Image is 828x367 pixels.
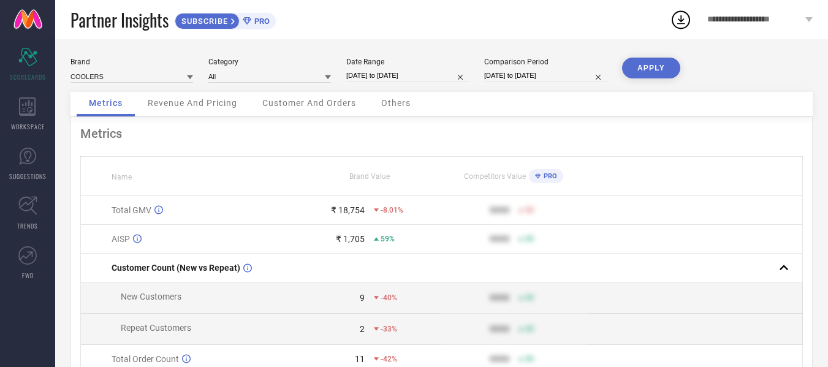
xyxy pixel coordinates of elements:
span: Total GMV [112,205,151,215]
span: Metrics [89,98,123,108]
div: Brand [70,58,193,66]
span: SUBSCRIBE [175,17,231,26]
span: 50 [525,235,534,243]
span: Others [381,98,411,108]
div: 11 [355,354,365,364]
span: -33% [381,325,397,333]
div: 9999 [490,324,509,334]
span: FWD [22,271,34,280]
span: -40% [381,293,397,302]
div: Open download list [670,9,692,31]
span: Name [112,173,132,181]
span: SUGGESTIONS [9,172,47,181]
span: 50 [525,206,534,214]
div: 9999 [490,293,509,303]
div: Metrics [80,126,803,141]
span: 50 [525,325,534,333]
span: 59% [381,235,395,243]
span: Partner Insights [70,7,169,32]
span: Customer And Orders [262,98,356,108]
span: Repeat Customers [121,323,191,333]
div: ₹ 1,705 [336,234,365,244]
span: New Customers [121,292,181,301]
input: Select date range [346,69,469,82]
div: 9999 [490,354,509,364]
span: AISP [112,234,130,244]
a: SUBSCRIBEPRO [175,10,276,29]
div: Comparison Period [484,58,607,66]
span: PRO [541,172,557,180]
button: APPLY [622,58,680,78]
span: 50 [525,293,534,302]
span: WORKSPACE [11,122,45,131]
input: Select comparison period [484,69,607,82]
div: 9999 [490,205,509,215]
span: -8.01% [381,206,403,214]
div: 9999 [490,234,509,244]
span: PRO [251,17,270,26]
div: Category [208,58,331,66]
span: TRENDS [17,221,38,230]
span: Brand Value [349,172,390,181]
div: 2 [360,324,365,334]
div: 9 [360,293,365,303]
span: SCORECARDS [10,72,46,81]
span: 50 [525,355,534,363]
span: Customer Count (New vs Repeat) [112,263,240,273]
span: -42% [381,355,397,363]
div: ₹ 18,754 [331,205,365,215]
span: Total Order Count [112,354,179,364]
span: Competitors Value [464,172,526,181]
div: Date Range [346,58,469,66]
span: Revenue And Pricing [148,98,237,108]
